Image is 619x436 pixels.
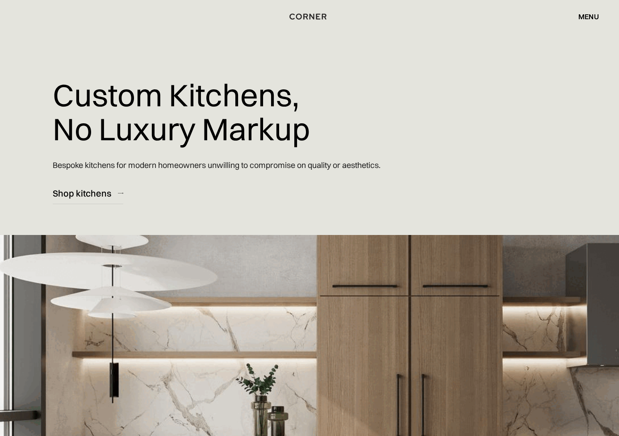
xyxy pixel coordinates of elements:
[569,9,599,24] div: menu
[578,13,599,20] div: menu
[53,187,111,199] div: Shop kitchens
[53,71,310,152] h1: Custom Kitchens, No Luxury Markup
[53,182,123,204] a: Shop kitchens
[277,11,342,22] a: home
[53,152,381,178] p: Bespoke kitchens for modern homeowners unwilling to compromise on quality or aesthetics.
